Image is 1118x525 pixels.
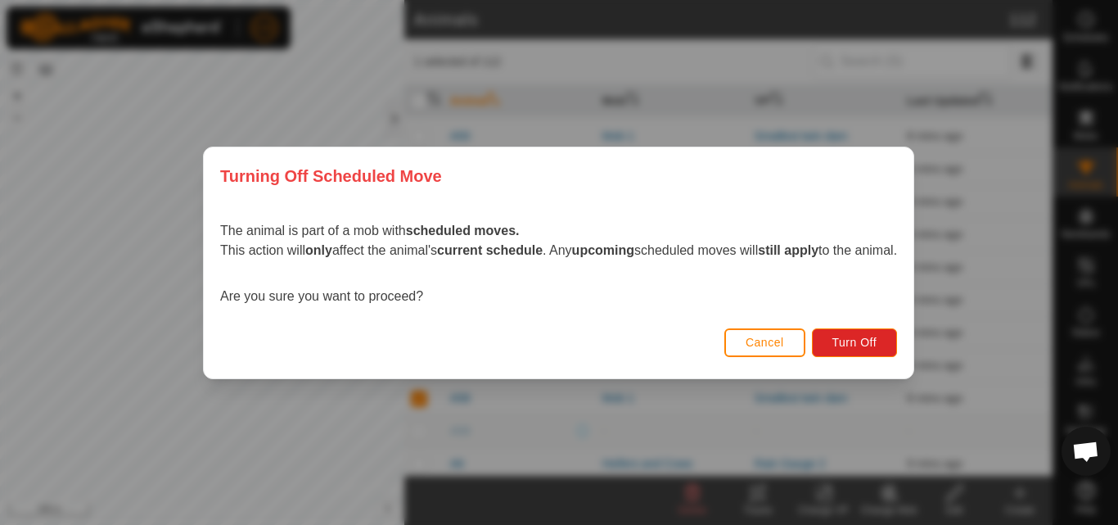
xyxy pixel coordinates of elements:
p: The animal is part of a mob with [220,221,897,241]
button: Turn Off [812,328,898,356]
strong: scheduled moves. [406,224,520,238]
strong: only [305,243,332,257]
strong: upcoming [572,243,634,257]
p: Are you sure you want to proceed? [220,287,897,306]
p: This action will affect the animal's . Any scheduled moves will to the animal. [220,241,897,260]
button: Cancel [724,328,805,356]
span: Turn Off [832,336,877,349]
span: Turning Off Scheduled Move [220,164,442,188]
strong: current schedule [438,243,543,257]
span: Cancel [746,336,784,349]
div: Open chat [1062,427,1111,476]
strong: still apply [759,243,819,257]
